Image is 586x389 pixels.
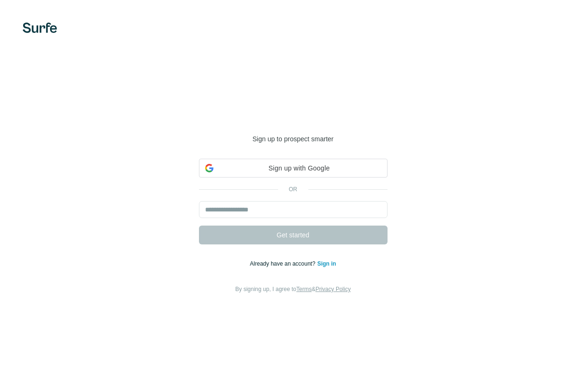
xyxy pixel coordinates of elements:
[317,260,336,267] a: Sign in
[217,163,381,173] span: Sign up with Google
[199,134,388,144] p: Sign up to prospect smarter
[235,286,351,292] span: By signing up, I agree to &
[199,95,388,132] h1: Welcome to [GEOGRAPHIC_DATA]
[250,260,317,267] span: Already have an account?
[23,23,57,33] img: Surfe's logo
[297,286,312,292] a: Terms
[315,286,351,292] a: Privacy Policy
[278,185,308,194] p: or
[199,159,388,178] div: Sign up with Google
